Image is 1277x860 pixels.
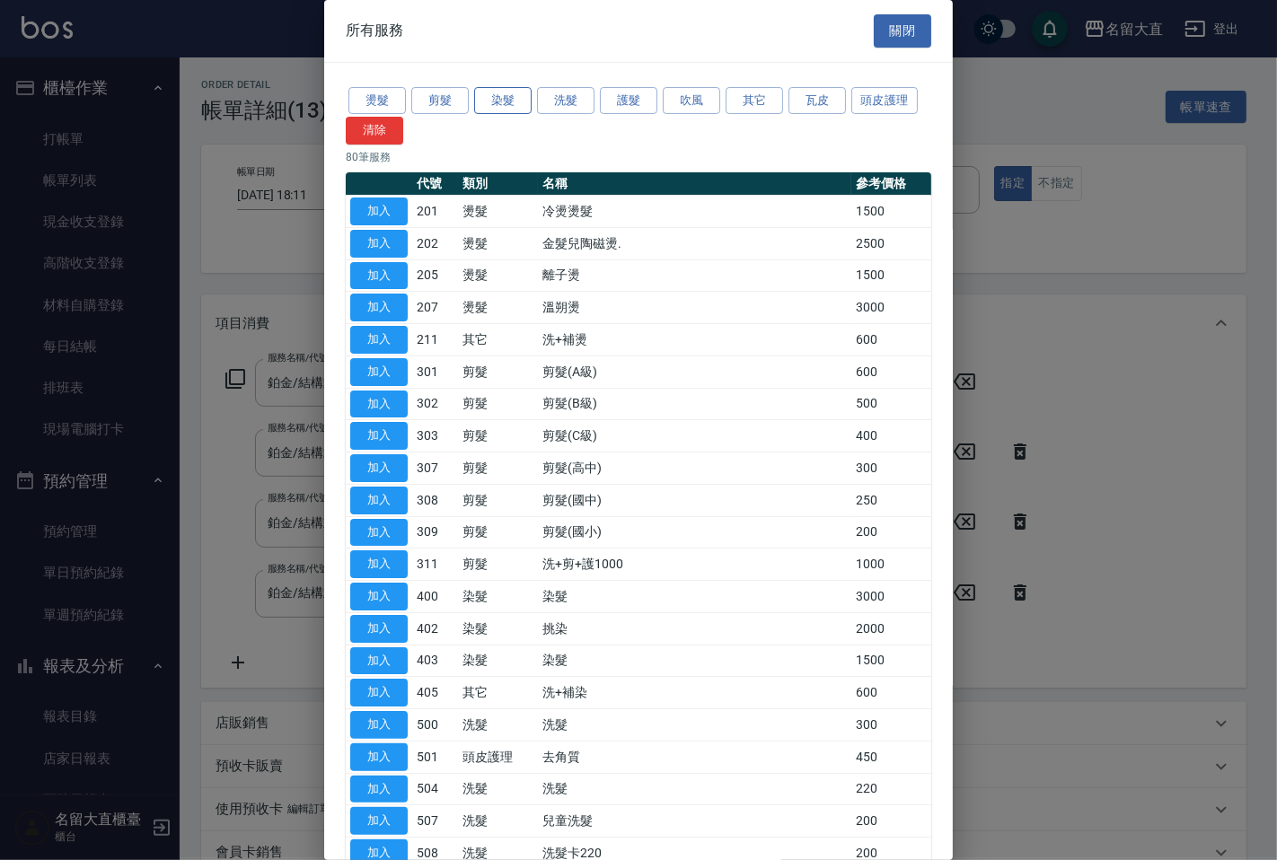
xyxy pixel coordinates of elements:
td: 450 [851,741,931,773]
td: 300 [851,709,931,742]
p: 80 筆服務 [346,149,931,165]
td: 剪髮(高中) [538,452,851,485]
button: 加入 [350,197,408,225]
td: 307 [412,452,458,485]
button: 加入 [350,807,408,835]
td: 308 [412,484,458,516]
td: 500 [412,709,458,742]
button: 加入 [350,743,408,771]
td: 2500 [851,227,931,259]
td: 洗+補燙 [538,324,851,356]
td: 302 [412,388,458,420]
button: 加入 [350,454,408,482]
td: 500 [851,388,931,420]
td: 去角質 [538,741,851,773]
td: 205 [412,259,458,292]
button: 加入 [350,679,408,706]
td: 洗+剪+護1000 [538,548,851,581]
td: 洗髮 [538,709,851,742]
button: 加入 [350,422,408,450]
td: 202 [412,227,458,259]
td: 1000 [851,548,931,581]
td: 剪髮 [458,355,538,388]
td: 600 [851,355,931,388]
td: 250 [851,484,931,516]
button: 加入 [350,262,408,290]
button: 加入 [350,583,408,610]
td: 504 [412,773,458,805]
span: 所有服務 [346,22,403,39]
button: 燙髮 [348,87,406,115]
th: 類別 [458,172,538,196]
button: 吹風 [663,87,720,115]
td: 其它 [458,324,538,356]
td: 403 [412,645,458,677]
button: 清除 [346,117,403,145]
td: 1500 [851,196,931,228]
td: 400 [412,581,458,613]
button: 加入 [350,326,408,354]
td: 207 [412,292,458,324]
td: 3000 [851,292,931,324]
td: 染髮 [458,645,538,677]
td: 507 [412,805,458,838]
button: 剪髮 [411,87,469,115]
th: 代號 [412,172,458,196]
td: 燙髮 [458,227,538,259]
td: 燙髮 [458,196,538,228]
td: 染髮 [458,612,538,645]
td: 剪髮(A級) [538,355,851,388]
td: 600 [851,324,931,356]
td: 燙髮 [458,259,538,292]
td: 220 [851,773,931,805]
button: 加入 [350,550,408,578]
td: 洗髮 [458,709,538,742]
button: 加入 [350,358,408,386]
td: 303 [412,420,458,452]
button: 加入 [350,615,408,643]
td: 染髮 [538,581,851,613]
td: 離子燙 [538,259,851,292]
button: 瓦皮 [788,87,846,115]
button: 加入 [350,487,408,514]
td: 1500 [851,259,931,292]
button: 加入 [350,776,408,803]
button: 其它 [726,87,783,115]
td: 309 [412,516,458,548]
td: 311 [412,548,458,581]
td: 2000 [851,612,931,645]
td: 剪髮 [458,452,538,485]
td: 燙髮 [458,292,538,324]
button: 洗髮 [537,87,594,115]
td: 301 [412,355,458,388]
td: 洗+補染 [538,677,851,709]
td: 洗髮 [458,805,538,838]
td: 1500 [851,645,931,677]
button: 加入 [350,711,408,739]
td: 冷燙燙髮 [538,196,851,228]
button: 染髮 [474,87,532,115]
td: 400 [851,420,931,452]
button: 關閉 [874,14,931,48]
td: 頭皮護理 [458,741,538,773]
td: 染髮 [458,581,538,613]
button: 頭皮護理 [851,87,918,115]
td: 剪髮(B級) [538,388,851,420]
td: 剪髮(C級) [538,420,851,452]
td: 剪髮 [458,548,538,581]
button: 加入 [350,294,408,321]
td: 挑染 [538,612,851,645]
td: 金髮兒陶磁燙. [538,227,851,259]
button: 加入 [350,230,408,258]
button: 加入 [350,647,408,675]
td: 剪髮 [458,516,538,548]
td: 剪髮 [458,388,538,420]
button: 加入 [350,391,408,418]
td: 402 [412,612,458,645]
td: 211 [412,324,458,356]
td: 兒童洗髮 [538,805,851,838]
button: 加入 [350,519,408,547]
td: 200 [851,516,931,548]
td: 剪髮(國中) [538,484,851,516]
td: 洗髮 [538,773,851,805]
